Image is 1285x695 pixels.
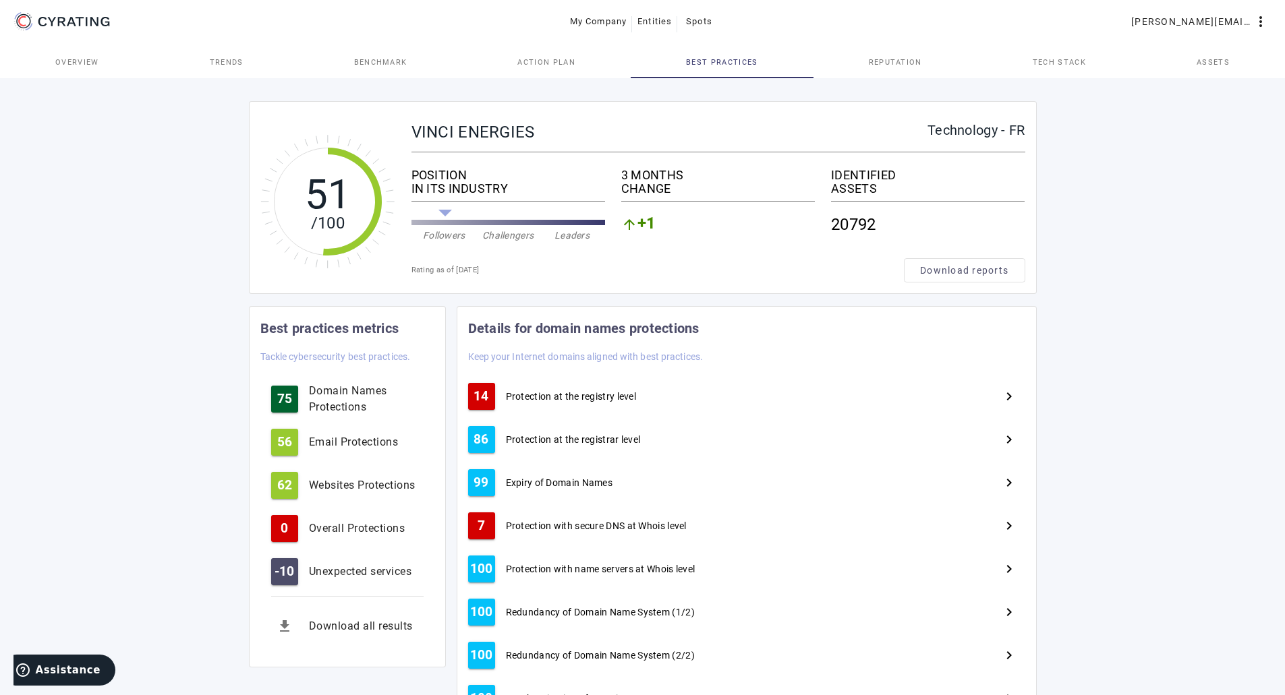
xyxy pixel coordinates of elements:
button: 56Email Protections [260,423,434,461]
mat-icon: Next [1001,561,1017,577]
span: 75 [277,392,292,406]
span: 14 [474,390,489,403]
button: Next [993,639,1025,671]
span: 56 [277,435,292,449]
button: [PERSON_NAME][EMAIL_ADDRESS][PERSON_NAME][DOMAIN_NAME] [1126,9,1274,34]
span: Benchmark [354,59,407,66]
button: My Company [565,9,633,34]
div: Download all results [309,618,424,634]
div: Challengers [476,229,540,242]
span: My Company [570,11,627,32]
div: Rating as of [DATE] [411,264,904,277]
span: Reputation [869,59,922,66]
div: IN ITS INDUSTRY [411,182,605,195]
span: Expiry of Domain Names [506,476,613,489]
div: Leaders [540,229,604,242]
mat-icon: arrow_upward [621,216,637,233]
span: 100 [470,648,493,662]
mat-icon: Next [1001,604,1017,620]
span: Spots [686,11,712,32]
span: Protection with name servers at Whois level [506,562,695,576]
button: Download reports [904,258,1025,282]
button: Entities [632,9,677,34]
div: Unexpected services [309,564,424,580]
span: Assets [1197,59,1230,66]
span: Action Plan [517,59,575,66]
mat-icon: Next [1001,388,1017,404]
iframe: Ouvre un widget dans lequel vous pouvez trouver plus d’informations [13,655,115,688]
span: Protection with secure DNS at Whois level [506,519,687,533]
span: Protection at the registry level [506,390,637,403]
button: Spots [677,9,720,34]
mat-icon: Next [1001,647,1017,663]
button: Next [993,380,1025,413]
div: Email Protections [309,434,424,450]
div: CHANGE [621,182,815,195]
div: 20792 [831,207,1025,242]
span: 100 [470,605,493,619]
button: Next [993,510,1025,542]
button: Next [993,553,1025,585]
tspan: 51 [304,171,351,218]
div: Technology - FR [927,123,1025,137]
div: IDENTIFIED [831,169,1025,182]
button: Download all results [260,607,434,645]
button: Next [993,466,1025,499]
button: Next [993,596,1025,628]
span: Protection at the registrar level [506,433,641,446]
mat-card-title: Best practices metrics [260,318,399,339]
span: Download reports [920,264,1008,277]
button: 62Websites Protections [260,466,434,504]
span: Redundancy of Domain Name System (2/2) [506,648,695,662]
button: 0Overall Protections [260,510,434,547]
div: VINCI ENERGIES [411,123,928,141]
span: 100 [470,562,493,576]
span: 99 [474,476,489,489]
span: -10 [275,565,294,578]
div: Overall Protections [309,520,424,537]
div: POSITION [411,169,605,182]
span: +1 [637,216,656,233]
div: Domain Names Protections [309,383,424,415]
span: Tech Stack [1033,59,1086,66]
mat-icon: get_app [271,613,298,640]
div: ASSETS [831,182,1025,195]
button: -10Unexpected services [260,553,434,591]
span: Overview [55,59,99,66]
mat-icon: Next [1001,518,1017,534]
span: 62 [277,479,292,492]
div: Followers [412,229,476,242]
span: Trends [210,59,244,66]
button: Next [993,423,1025,456]
mat-card-subtitle: Tackle cybersecurity best practices. [260,349,411,364]
span: Best practices [686,59,758,66]
div: Websites Protections [309,477,424,493]
span: Redundancy of Domain Name System (1/2) [506,605,695,619]
span: 86 [474,433,489,446]
mat-card-title: Details for domain names protections [468,318,699,339]
mat-icon: Next [1001,431,1017,448]
span: 7 [478,519,485,533]
mat-icon: Next [1001,475,1017,491]
tspan: /100 [310,214,344,233]
div: 3 MONTHS [621,169,815,182]
span: 0 [281,522,288,535]
mat-icon: more_vert [1253,13,1269,30]
mat-card-subtitle: Keep your Internet domains aligned with best practices. [468,349,704,364]
g: CYRATING [38,17,110,26]
button: 75Domain Names Protections [260,380,434,418]
span: Entities [637,11,672,32]
span: [PERSON_NAME][EMAIL_ADDRESS][PERSON_NAME][DOMAIN_NAME] [1131,11,1253,32]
